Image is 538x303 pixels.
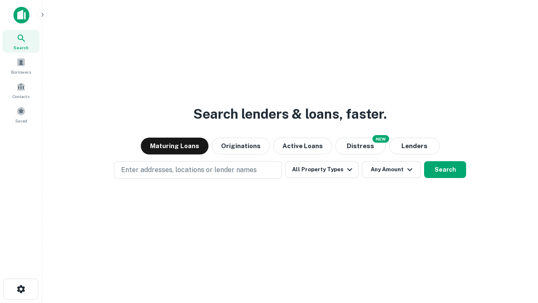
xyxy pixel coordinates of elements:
[389,138,440,154] button: Lenders
[114,161,282,179] button: Enter addresses, locations or lender names
[335,138,386,154] button: Search distressed loans with lien and other non-mortgage details.
[13,7,29,24] img: capitalize-icon.png
[141,138,208,154] button: Maturing Loans
[121,165,257,175] p: Enter addresses, locations or lender names
[3,30,40,53] a: Search
[496,236,538,276] iframe: Chat Widget
[273,138,332,154] button: Active Loans
[13,93,29,100] span: Contacts
[11,69,31,75] span: Borrowers
[15,117,27,124] span: Saved
[424,161,466,178] button: Search
[3,103,40,126] a: Saved
[212,138,270,154] button: Originations
[372,135,389,143] div: NEW
[362,161,421,178] button: Any Amount
[13,44,29,51] span: Search
[285,161,359,178] button: All Property Types
[193,104,387,124] h3: Search lenders & loans, faster.
[3,79,40,101] a: Contacts
[3,54,40,77] a: Borrowers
